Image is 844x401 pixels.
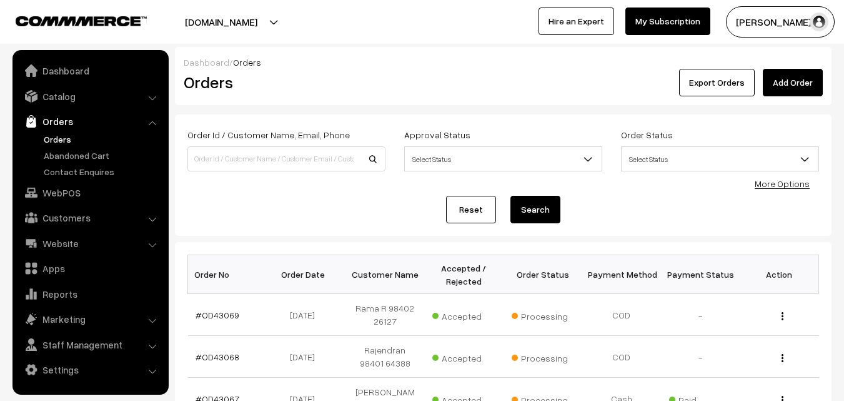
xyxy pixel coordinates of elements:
a: Staff Management [16,333,164,356]
label: Order Id / Customer Name, Email, Phone [187,128,350,141]
a: Settings [16,358,164,381]
span: Orders [233,57,261,68]
th: Payment Method [582,255,661,294]
th: Action [740,255,818,294]
button: [PERSON_NAME] s… [726,6,835,38]
a: More Options [755,178,810,189]
a: Add Order [763,69,823,96]
a: WebPOS [16,181,164,204]
a: Orders [16,110,164,133]
a: Apps [16,257,164,280]
a: Customers [16,206,164,229]
img: Menu [782,312,783,320]
button: [DOMAIN_NAME] [141,6,301,38]
div: / [184,56,823,69]
th: Customer Name [345,255,424,294]
span: Select Status [621,146,819,171]
a: Website [16,232,164,255]
a: Marketing [16,308,164,330]
td: Rajendran 98401 64388 [345,336,424,378]
label: Order Status [621,128,673,141]
span: Select Status [404,146,602,171]
th: Order No [188,255,267,294]
button: Search [510,196,560,223]
th: Order Date [267,255,345,294]
td: - [661,294,740,336]
td: Rama R 98402 26127 [345,294,424,336]
a: Abandoned Cart [41,149,164,162]
a: #OD43068 [196,352,239,362]
span: Select Status [622,148,818,170]
td: [DATE] [267,336,345,378]
a: COMMMERCE [16,13,125,28]
label: Approval Status [404,128,470,141]
img: COMMMERCE [16,16,147,26]
img: user [810,13,828,31]
span: Select Status [405,148,602,170]
span: Accepted [432,348,495,365]
a: My Subscription [625,8,710,35]
h2: Orders [184,73,384,92]
th: Accepted / Rejected [424,255,503,294]
img: Menu [782,354,783,362]
button: Export Orders [679,69,755,96]
th: Order Status [504,255,582,294]
span: Accepted [432,307,495,323]
a: Orders [41,133,164,146]
a: Contact Enquires [41,165,164,178]
th: Payment Status [661,255,740,294]
span: Processing [512,348,574,365]
td: [DATE] [267,294,345,336]
a: Dashboard [16,59,164,82]
span: Processing [512,307,574,323]
a: Catalog [16,85,164,108]
a: #OD43069 [196,310,239,320]
td: COD [582,294,661,336]
td: - [661,336,740,378]
a: Hire an Expert [539,8,614,35]
a: Dashboard [184,57,229,68]
a: Reports [16,283,164,305]
td: COD [582,336,661,378]
a: Reset [446,196,496,223]
input: Order Id / Customer Name / Customer Email / Customer Phone [187,146,385,171]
